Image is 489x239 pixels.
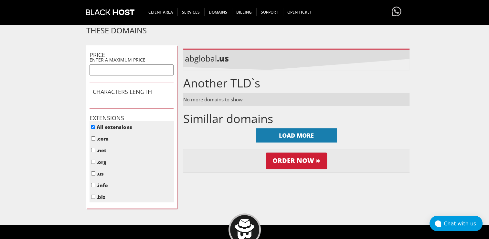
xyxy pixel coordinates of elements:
[97,194,105,200] label: .biz
[97,182,108,188] label: .info
[97,170,104,177] label: .us
[183,93,409,106] li: No more domains to show
[97,159,106,165] label: .org
[93,89,170,95] h1: CHARACTERS LENGTH
[86,15,409,36] div: THESE DOMAINS
[283,8,316,16] span: Open Ticket
[86,15,409,25] h1: PROTECT YOUR NAME WITH
[232,8,257,16] span: Billing
[177,8,205,16] span: SERVICES
[90,52,174,58] h1: PRICE
[90,57,174,63] p: ENTER A MAXIMUM PRICE
[90,115,174,121] h1: EXTENSIONS
[430,216,483,231] button: Chat with us
[217,53,229,64] b: .us
[256,128,337,142] div: LOAD MORE
[256,8,283,16] span: Support
[266,153,327,169] input: Order Now »
[144,8,178,16] span: CLIENT AREA
[97,124,132,130] label: All extensions
[185,53,298,64] p: abglobal
[204,8,232,16] span: Domains
[97,147,106,154] label: .net
[183,112,409,125] h1: Simillar domains
[444,221,483,227] div: Chat with us
[97,135,109,142] label: .com
[183,77,409,90] h1: Another TLD`s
